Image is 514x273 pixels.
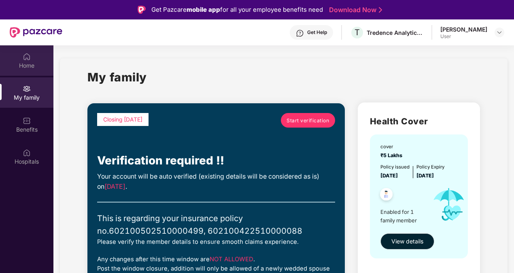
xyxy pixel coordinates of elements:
img: Stroke [379,6,382,14]
img: svg+xml;base64,PHN2ZyB3aWR0aD0iMjAiIGhlaWdodD0iMjAiIHZpZXdCb3g9IjAgMCAyMCAyMCIgZmlsbD0ibm9uZSIgeG... [23,85,31,93]
strong: mobile app [187,6,220,13]
span: ₹5 Lakhs [380,152,405,158]
div: Policy Expiry [416,164,444,171]
a: Download Now [329,6,380,14]
img: svg+xml;base64,PHN2ZyBpZD0iQmVuZWZpdHMiIHhtbG5zPSJodHRwOi8vd3d3LnczLm9yZy8yMDAwL3N2ZyIgd2lkdGg9Ij... [23,117,31,125]
div: Policy issued [380,164,410,171]
div: Get Pazcare for all your employee benefits need [151,5,323,15]
div: This is regarding your insurance policy no. 602100502510000499, 602100422510000088 [97,212,335,237]
img: svg+xml;base64,PHN2ZyBpZD0iSGVscC0zMngzMiIgeG1sbnM9Imh0dHA6Ly93d3cudzMub3JnLzIwMDAvc3ZnIiB3aWR0aD... [296,29,304,37]
img: Logo [138,6,146,14]
h1: My family [87,68,147,86]
img: svg+xml;base64,PHN2ZyBpZD0iSG9tZSIgeG1sbnM9Imh0dHA6Ly93d3cudzMub3JnLzIwMDAvc3ZnIiB3aWR0aD0iMjAiIG... [23,53,31,61]
span: View details [391,237,423,246]
span: Start verification [287,117,329,124]
span: [DATE] [416,173,434,179]
div: Tredence Analytics Solutions Private Limited [367,29,423,36]
h2: Health Cover [370,115,468,128]
span: Closing [DATE] [103,116,142,123]
span: T [355,28,360,37]
div: Your account will be auto verified (existing details will be considered as is) on . [97,172,335,192]
img: svg+xml;base64,PHN2ZyB4bWxucz0iaHR0cDovL3d3dy53My5vcmcvMjAwMC9zdmciIHdpZHRoPSI0OC45NDMiIGhlaWdodD... [376,186,396,205]
button: View details [380,233,434,250]
span: NOT ALLOWED [210,256,253,263]
img: New Pazcare Logo [10,27,62,38]
div: [PERSON_NAME] [440,26,487,33]
div: User [440,33,487,40]
div: Get Help [307,29,327,36]
span: [DATE] [104,183,125,190]
a: Start verification [281,113,335,128]
div: Verification required !! [97,152,335,170]
span: [DATE] [380,173,398,179]
div: Please verify the member details to ensure smooth claims experience. [97,237,335,247]
img: icon [426,180,472,229]
img: svg+xml;base64,PHN2ZyBpZD0iSG9zcGl0YWxzIiB4bWxucz0iaHR0cDovL3d3dy53My5vcmcvMjAwMC9zdmciIHdpZHRoPS... [23,149,31,157]
div: cover [380,143,405,151]
img: svg+xml;base64,PHN2ZyBpZD0iRHJvcGRvd24tMzJ4MzIiIHhtbG5zPSJodHRwOi8vd3d3LnczLm9yZy8yMDAwL3N2ZyIgd2... [496,29,503,36]
span: Enabled for 1 family member [380,208,426,224]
